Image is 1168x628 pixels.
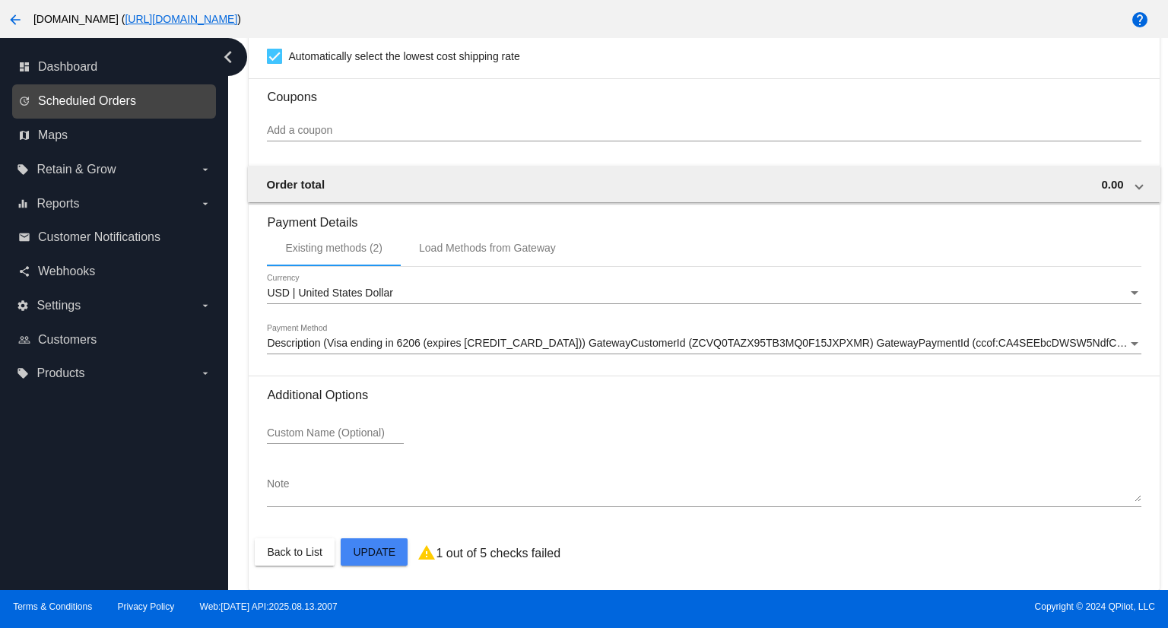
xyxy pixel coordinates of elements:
i: arrow_drop_down [199,367,211,379]
span: Maps [38,128,68,142]
a: Privacy Policy [118,601,175,612]
input: Add a coupon [267,125,1141,137]
i: update [18,95,30,107]
i: arrow_drop_down [199,198,211,210]
button: Update [341,538,408,566]
span: Retain & Grow [36,163,116,176]
span: USD | United States Dollar [267,287,392,299]
span: Automatically select the lowest cost shipping rate [288,47,519,65]
mat-expansion-panel-header: Order total 0.00 [248,166,1160,202]
span: Copyright © 2024 QPilot, LLC [597,601,1155,612]
i: local_offer [17,367,29,379]
i: equalizer [17,198,29,210]
a: people_outline Customers [18,328,211,352]
span: Customer Notifications [38,230,160,244]
i: people_outline [18,334,30,346]
a: map Maps [18,123,211,147]
a: Terms & Conditions [13,601,92,612]
i: local_offer [17,163,29,176]
div: Existing methods (2) [285,242,382,254]
span: 0.00 [1101,178,1123,191]
span: Scheduled Orders [38,94,136,108]
p: 1 out of 5 checks failed [436,547,560,560]
mat-select: Payment Method [267,338,1141,350]
a: email Customer Notifications [18,225,211,249]
i: arrow_drop_down [199,163,211,176]
button: Back to List [255,538,334,566]
mat-icon: help [1131,11,1149,29]
a: update Scheduled Orders [18,89,211,113]
a: Web:[DATE] API:2025.08.13.2007 [200,601,338,612]
span: Reports [36,197,79,211]
i: map [18,129,30,141]
a: [URL][DOMAIN_NAME] [125,13,237,25]
a: share Webhooks [18,259,211,284]
div: Load Methods from Gateway [419,242,556,254]
span: Products [36,366,84,380]
h3: Additional Options [267,388,1141,402]
span: Order total [266,178,325,191]
input: Custom Name (Optional) [267,427,404,439]
span: Back to List [267,546,322,558]
span: Update [353,546,395,558]
a: dashboard Dashboard [18,55,211,79]
i: share [18,265,30,278]
i: dashboard [18,61,30,73]
span: Webhooks [38,265,95,278]
mat-icon: arrow_back [6,11,24,29]
span: [DOMAIN_NAME] ( ) [33,13,241,25]
h3: Payment Details [267,204,1141,230]
span: Customers [38,333,97,347]
mat-select: Currency [267,287,1141,300]
span: Settings [36,299,81,312]
i: settings [17,300,29,312]
i: arrow_drop_down [199,300,211,312]
mat-icon: warning [417,544,436,562]
i: chevron_left [216,45,240,69]
span: Dashboard [38,60,97,74]
h3: Coupons [267,78,1141,104]
i: email [18,231,30,243]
